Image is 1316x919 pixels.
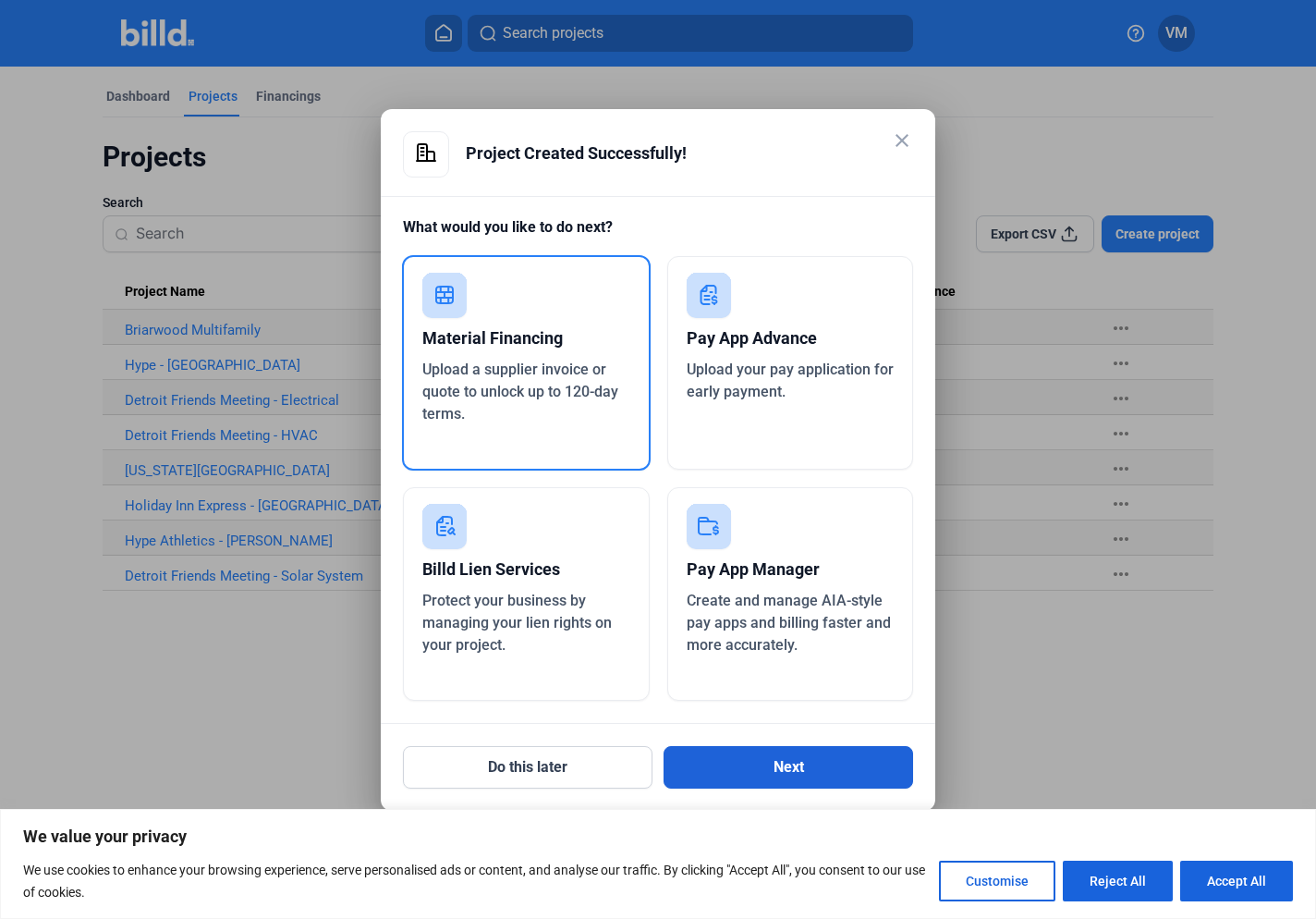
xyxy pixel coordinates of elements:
[422,549,630,590] div: Billd Lien Services
[687,592,891,654] span: Create and manage AIA-style pay apps and billing faster and more accurately.
[466,131,913,176] div: Project Created Successfully!
[687,318,895,359] div: Pay App Advance
[1063,861,1173,901] button: Reject All
[422,361,618,423] span: Upload a supplier invoice or quote to unlock up to 120-day terms.
[23,826,1293,848] p: We value your privacy
[664,746,913,789] button: Next
[422,318,630,359] div: Material Financing
[687,549,895,590] div: Pay App Manager
[1180,861,1293,901] button: Accept All
[23,859,925,903] p: We use cookies to enhance your browsing experience, serve personalised ads or content, and analys...
[939,861,1055,901] button: Customise
[687,361,894,400] span: Upload your pay application for early payment.
[403,746,652,789] button: Do this later
[891,129,913,152] mat-icon: close
[422,592,612,654] span: Protect your business by managing your lien rights on your project.
[403,216,913,256] div: What would you like to do next?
